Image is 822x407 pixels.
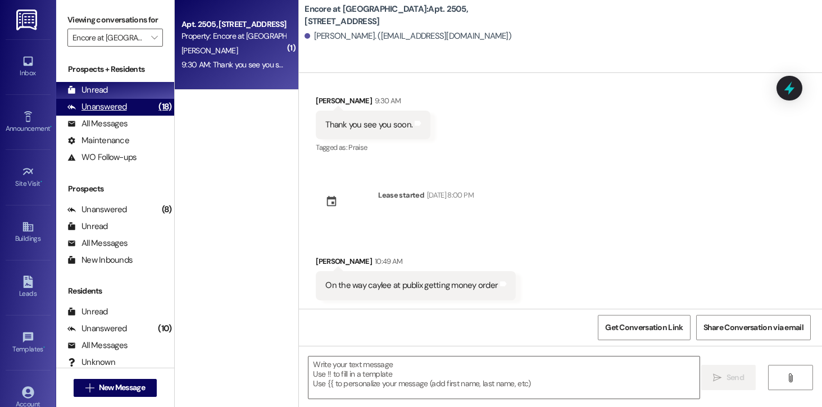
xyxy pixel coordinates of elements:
div: Maintenance [67,135,129,147]
b: Encore at [GEOGRAPHIC_DATA]: Apt. 2505, [STREET_ADDRESS] [305,3,529,28]
div: On the way caylee at publix getting money order [325,280,498,291]
label: Viewing conversations for [67,11,163,29]
span: • [50,123,52,131]
div: Unanswered [67,323,127,335]
div: 9:30 AM: Thank you see you soon. [181,60,293,70]
button: New Message [74,379,157,397]
i:  [85,383,94,392]
div: WO Follow-ups [67,152,137,163]
div: Prospects + Residents [56,63,174,75]
span: • [43,344,45,351]
span: Get Conversation Link [605,322,683,333]
div: [PERSON_NAME]. ([EMAIL_ADDRESS][DOMAIN_NAME]) [305,30,511,42]
div: [PERSON_NAME] [316,95,430,111]
span: [PERSON_NAME] [181,45,238,56]
a: Site Visit • [6,162,51,193]
div: All Messages [67,237,128,249]
div: 10:49 AM [372,255,403,267]
button: Get Conversation Link [598,315,690,340]
div: Prospects [56,183,174,195]
span: Praise [348,143,367,152]
div: Unanswered [67,101,127,113]
div: Unanswered [67,204,127,216]
a: Inbox [6,52,51,82]
div: New Inbounds [67,254,133,266]
i:  [151,33,157,42]
div: Tagged as: [316,139,430,156]
span: • [40,178,42,186]
div: Property: Encore at [GEOGRAPHIC_DATA] [181,30,285,42]
img: ResiDesk Logo [16,10,39,30]
div: Lease started [378,189,424,201]
div: (18) [156,98,174,116]
a: Buildings [6,217,51,248]
span: New Message [99,382,145,394]
button: Share Conversation via email [696,315,811,340]
div: (8) [159,201,175,218]
div: Unread [67,84,108,96]
div: (10) [155,320,174,337]
i:  [713,373,721,382]
div: All Messages [67,340,128,351]
div: [DATE] 8:00 PM [424,189,474,201]
div: Unread [67,221,108,232]
a: Leads [6,272,51,303]
a: Templates • [6,328,51,358]
span: Share Conversation via email [703,322,803,333]
div: Unknown [67,356,115,368]
div: Unread [67,306,108,318]
i:  [786,373,794,382]
div: 9:30 AM [372,95,401,107]
span: Send [726,372,744,383]
button: Send [701,365,756,390]
div: [PERSON_NAME] [316,255,516,271]
input: All communities [72,29,145,47]
div: Thank you see you soon. [325,119,412,131]
div: Apt. 2505, [STREET_ADDRESS] [181,19,285,30]
div: Residents [56,285,174,297]
div: All Messages [67,118,128,130]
